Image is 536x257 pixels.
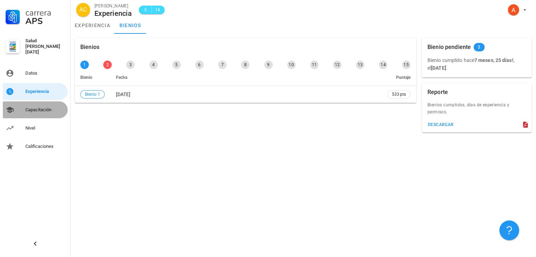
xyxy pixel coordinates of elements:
[126,61,135,69] div: 3
[427,65,448,71] span: el .
[508,4,519,15] div: avatar
[115,17,146,34] a: bienios
[25,17,65,25] div: APS
[3,138,68,155] a: Calificaciones
[80,61,89,69] div: 1
[241,61,249,69] div: 8
[356,61,364,69] div: 13
[396,75,411,80] span: Puntaje
[143,6,149,13] span: E
[504,43,522,51] span: 1067 pts
[25,38,65,55] div: Salud [PERSON_NAME][DATE]
[110,69,382,86] th: Fecha
[76,3,90,17] div: avatar
[3,101,68,118] a: Capacitación
[427,83,448,101] div: Reporte
[310,61,319,69] div: 11
[80,75,92,80] span: Bienio
[25,107,65,113] div: Capacitación
[79,3,87,17] span: AC
[85,90,100,98] span: Bienio 1
[25,89,65,94] div: Experiencia
[94,2,132,10] div: [PERSON_NAME]
[80,38,99,56] div: Bienios
[3,83,68,100] a: Experiencia
[25,70,65,76] div: Datos
[25,144,65,149] div: Calificaciones
[155,6,160,13] span: 14
[474,57,513,63] b: 7 meses, 25 días!
[116,75,127,80] span: Fecha
[264,61,273,69] div: 9
[195,61,204,69] div: 6
[425,120,457,130] button: descargar
[427,38,471,56] div: Bienio pendiente
[218,61,227,69] div: 7
[25,8,65,17] div: Carrera
[103,61,112,69] div: 2
[94,10,132,17] div: Experiencia
[478,43,480,51] span: 2
[422,101,532,120] div: Bienios cumplidos, dias de experiencia y permisos.
[333,61,341,69] div: 12
[287,61,296,69] div: 10
[172,61,181,69] div: 5
[382,69,416,86] th: Puntaje
[402,61,411,69] div: 15
[431,65,446,71] b: [DATE]
[25,125,65,131] div: Nivel
[149,61,158,69] div: 4
[116,92,130,97] span: [DATE]
[427,122,454,127] div: descargar
[427,57,515,63] span: Bienio cumplido hace ,
[392,91,406,98] span: 533 pts
[75,69,110,86] th: Bienio
[3,120,68,137] a: Nivel
[379,61,387,69] div: 14
[3,65,68,82] a: Datos
[70,17,115,34] a: experiencia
